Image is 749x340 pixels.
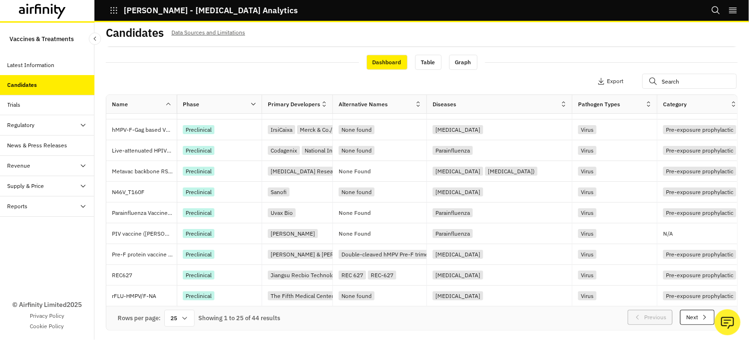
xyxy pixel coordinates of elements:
div: Preclinical [183,146,214,155]
div: Pre-exposure prophylactic [663,291,736,300]
p: hMPV-F-Gag based VLPs (IrsiCaixa/Merck) [112,125,177,135]
div: Latest Information [8,61,55,69]
div: Alternative Names [339,100,388,109]
p: Data Sources and Limitations [171,27,245,38]
div: The Fifth Medical Center of [DEMOGRAPHIC_DATA] People's Liberation Army General Hospital [268,291,514,300]
p: None Found [339,169,371,174]
p: © Airfinity Limited 2025 [12,300,82,310]
div: Preclinical [183,125,214,134]
div: Pre-exposure prophylactic [663,208,736,217]
h2: Candidates [106,26,164,40]
div: Pre-exposure prophylactic [663,125,736,134]
div: Pre-exposure prophylactic [663,271,736,280]
div: National Institute of Allergy and [MEDICAL_DATA] (NIAID) [302,146,456,155]
div: [MEDICAL_DATA] [433,167,483,176]
button: Next [680,310,715,325]
div: Revenue [8,161,31,170]
div: Pre-exposure prophylactic [663,146,736,155]
div: Pre-exposure prophylactic [663,250,736,259]
p: N/A [663,231,673,237]
div: Parainfluenza [433,146,473,155]
p: N46V_T160F [112,187,177,197]
div: Uvax Bio [268,208,296,217]
div: Dashboard [366,55,408,70]
div: Preclinical [183,167,214,176]
div: Virus [578,291,596,300]
div: Phase [183,100,199,109]
div: [PERSON_NAME] [268,229,318,238]
div: Parainfluenza [433,208,473,217]
div: Virus [578,208,596,217]
div: Showing 1 to 25 of 44 results [198,314,280,323]
div: Name [112,100,128,109]
p: rFLU-HMPV/F-NA [112,291,177,301]
p: Export [607,78,623,85]
p: Vaccines & Treatments [9,30,74,48]
div: [MEDICAL_DATA]) [485,167,537,176]
div: Codagenix [268,146,300,155]
div: None found [339,125,374,134]
div: Double-cleaved hMPV Pre-F trimer vaccine ([PERSON_NAME] Vaccines & Prevention) [339,250,562,259]
p: [PERSON_NAME] - [MEDICAL_DATA] Analytics [124,6,298,15]
div: Pre-exposure prophylactic [663,187,736,196]
div: 25 [164,310,195,327]
p: Live-attenuated HPIV3 vaccine (NIH/Codagenix) [112,146,177,155]
div: Virus [578,187,596,196]
div: REC-627 [368,271,396,280]
div: Jiangsu Recbio Technology [268,271,343,280]
div: Preclinical [183,291,214,300]
p: REC627 [112,271,177,280]
div: Graph [449,55,477,70]
button: Ask our analysts [715,309,740,335]
div: [MEDICAL_DATA] Research Center of [GEOGRAPHIC_DATA] [268,167,426,176]
p: Pre-F protein vaccine ([PERSON_NAME] Vaccines & Prevention) [112,250,177,259]
p: Parainfluenza Vaccine (Uvax Bio) [112,208,177,218]
button: [PERSON_NAME] - [MEDICAL_DATA] Analytics [110,2,298,18]
div: Virus [578,167,596,176]
div: Pathogen Types [578,100,620,109]
div: Supply & Price [8,182,44,190]
div: Regulatory [8,121,35,129]
div: Reports [8,202,28,211]
div: Candidates [8,81,37,89]
p: None Found [339,231,371,237]
button: Search [711,2,721,18]
div: Rows per page: [118,314,161,323]
div: [PERSON_NAME] & [PERSON_NAME] Innovative Medicine [268,250,423,259]
div: [MEDICAL_DATA] [433,187,483,196]
div: Virus [578,229,596,238]
div: Category [663,100,687,109]
div: None found [339,187,374,196]
div: Preclinical [183,229,214,238]
div: IrsiCaixa [268,125,295,134]
p: PIV vaccine ([PERSON_NAME]) [112,229,177,238]
div: Preclinical [183,271,214,280]
div: [MEDICAL_DATA] [433,250,483,259]
div: Trials [8,101,21,109]
div: Table [415,55,442,70]
div: [MEDICAL_DATA] [433,271,483,280]
a: Cookie Policy [30,322,64,331]
button: Previous [628,310,672,325]
div: Primary Developers [268,100,320,109]
button: Close Sidebar [89,33,101,45]
p: Metavac backbone RSV/hMPV combination vaccine [112,167,177,176]
div: None found [339,146,374,155]
div: Preclinical [183,250,214,259]
div: Virus [578,271,596,280]
div: Preclinical [183,208,214,217]
div: [MEDICAL_DATA] [433,291,483,300]
div: News & Press Releases [8,141,68,150]
input: Search [642,74,737,89]
div: Parainfluenza [433,229,473,238]
div: [MEDICAL_DATA] [433,125,483,134]
div: Virus [578,250,596,259]
button: Export [597,74,623,89]
a: Privacy Policy [30,312,64,320]
div: Virus [578,146,596,155]
div: Preclinical [183,187,214,196]
div: Merck & Co./Merck Sharp & Dohme (MSD) [297,125,409,134]
div: Diseases [433,100,456,109]
div: Pre-exposure prophylactic [663,167,736,176]
div: Sanofi [268,187,289,196]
